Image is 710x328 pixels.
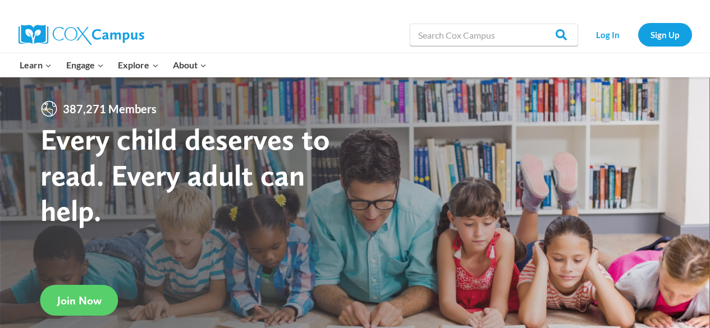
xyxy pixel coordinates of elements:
a: Log In [584,23,633,46]
span: 387,271 Members [58,100,161,118]
span: Join Now [57,294,102,307]
img: Cox Campus [19,25,144,45]
a: Join Now [40,285,118,316]
strong: Every child deserves to read. Every adult can help. [40,121,330,228]
a: Sign Up [638,23,692,46]
nav: Secondary Navigation [584,23,692,46]
input: Search Cox Campus [410,24,578,46]
span: Engage [66,58,104,72]
span: About [173,58,207,72]
span: Explore [118,58,158,72]
nav: Primary Navigation [13,53,214,77]
span: Learn [20,58,52,72]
